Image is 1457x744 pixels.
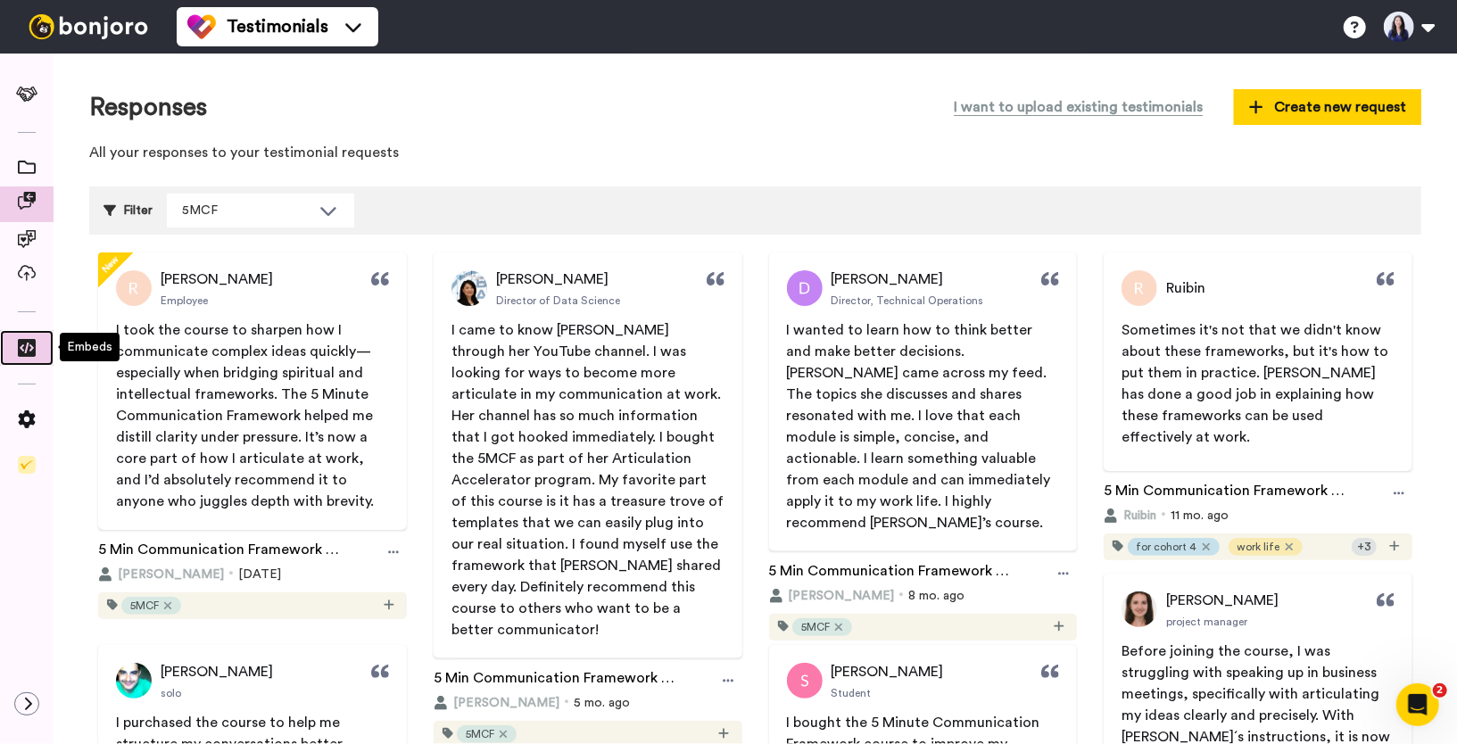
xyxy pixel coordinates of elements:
[832,293,984,308] span: Director, Technical Operations
[1249,96,1406,118] span: Create new request
[1104,480,1346,507] a: 5 Min Communication Framework Testimonial
[434,694,742,712] div: 5 mo. ago
[116,323,377,508] span: I took the course to sharpen how I communicate complex ideas quickly—especially when bridging spi...
[118,566,224,583] span: [PERSON_NAME]
[1238,540,1280,554] span: work life
[1122,591,1157,627] img: Profile Picture
[98,566,407,583] div: [DATE]
[451,270,487,306] img: Profile Picture
[769,560,1012,587] a: 5 Min Communication Framework Testimonial
[161,661,273,682] span: [PERSON_NAME]
[1123,507,1156,525] span: Ruibin
[130,599,159,613] span: 5MCF
[832,269,944,290] span: [PERSON_NAME]
[182,202,310,219] div: 5MCF
[434,694,559,712] button: [PERSON_NAME]
[187,12,216,41] img: tm-color.svg
[103,194,153,227] div: Filter
[116,270,152,306] img: Profile Picture
[60,333,120,361] div: Embeds
[89,143,1421,163] p: All your responses to your testimonial requests
[451,323,727,637] span: I came to know [PERSON_NAME] through her YouTube channel. I was looking for ways to become more a...
[434,667,676,694] a: 5 Min Communication Framework Testimonial
[161,686,181,700] span: solo
[1104,507,1156,525] button: Ruibin
[89,94,207,121] h1: Responses
[466,727,494,741] span: 5MCF
[832,661,944,682] span: [PERSON_NAME]
[1166,590,1279,611] span: [PERSON_NAME]
[1166,615,1247,629] span: project manager
[1122,270,1157,306] img: Profile Picture
[453,694,559,712] span: [PERSON_NAME]
[116,663,152,699] img: Profile Picture
[21,14,155,39] img: bj-logo-header-white.svg
[787,323,1055,530] span: I wanted to learn how to think better and make better decisions. [PERSON_NAME] came across my fee...
[1433,683,1447,698] span: 2
[832,686,872,700] span: Student
[98,539,341,566] a: 5 Min Communication Framework Testimonial
[801,620,830,634] span: 5MCF
[98,566,224,583] button: [PERSON_NAME]
[18,456,36,474] img: Checklist.svg
[1122,323,1392,444] span: Sometimes it's not that we didn't know about these frameworks, but it's how to put them in practi...
[787,270,823,306] img: Profile Picture
[1137,540,1197,554] span: for cohort 4
[940,89,1216,125] button: I want to upload existing testimonials
[787,663,823,699] img: Profile Picture
[161,293,208,308] span: Employee
[1352,538,1377,556] div: + 3
[1396,683,1439,726] iframe: Intercom live chat
[96,251,124,278] span: New
[769,587,1078,605] div: 8 mo. ago
[789,587,895,605] span: [PERSON_NAME]
[161,269,273,290] span: [PERSON_NAME]
[1234,89,1421,125] button: Create new request
[1166,277,1205,299] span: Ruibin
[496,293,620,308] span: Director of Data Science
[227,14,328,39] span: Testimonials
[769,587,895,605] button: [PERSON_NAME]
[496,269,608,290] span: [PERSON_NAME]
[1104,507,1412,525] div: 11 mo. ago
